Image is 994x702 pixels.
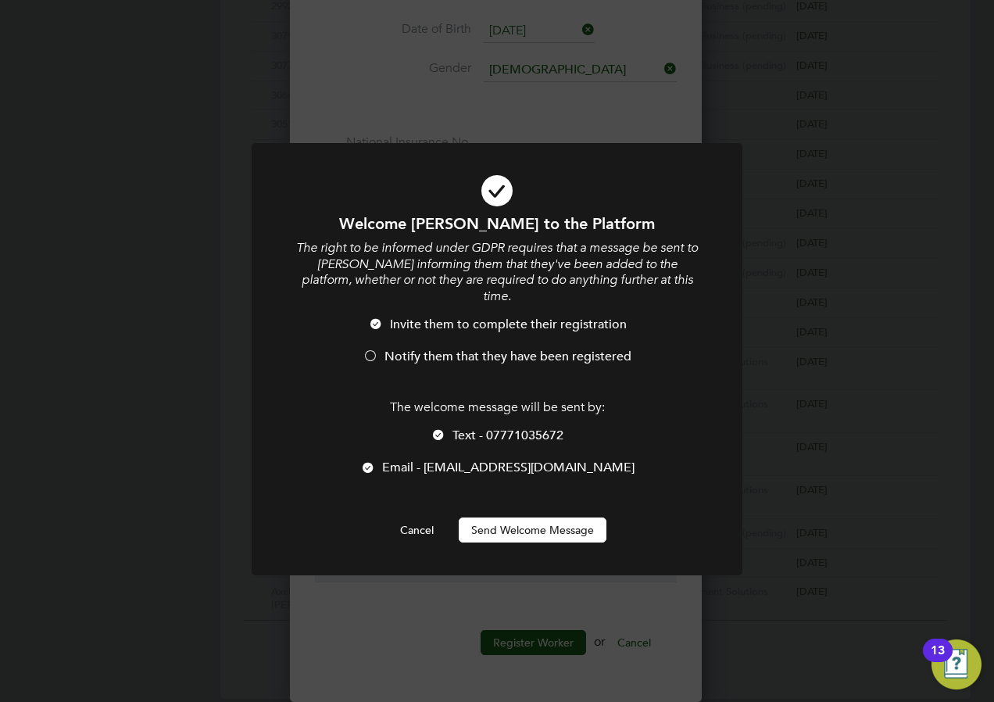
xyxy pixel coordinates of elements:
span: Email - [EMAIL_ADDRESS][DOMAIN_NAME] [382,460,635,475]
h1: Welcome [PERSON_NAME] to the Platform [294,213,700,234]
span: Invite them to complete their registration [390,317,627,332]
button: Send Welcome Message [459,518,606,543]
button: Cancel [388,518,446,543]
div: 13 [931,650,945,671]
i: The right to be informed under GDPR requires that a message be sent to [PERSON_NAME] informing th... [296,240,698,304]
span: Text - 07771035672 [452,428,563,443]
span: Notify them that they have been registered [384,349,631,364]
button: Open Resource Center, 13 new notifications [931,639,981,689]
p: The welcome message will be sent by: [294,399,700,416]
